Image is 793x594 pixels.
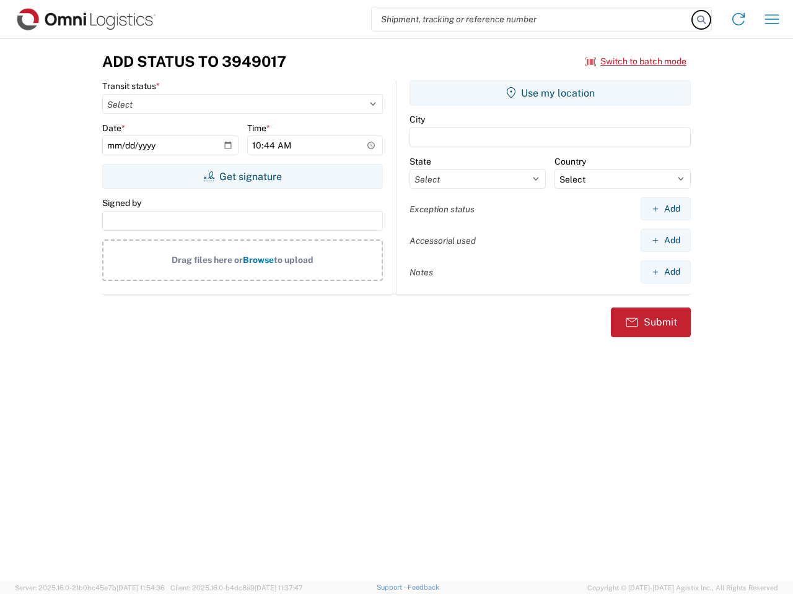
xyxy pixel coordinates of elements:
[116,584,165,592] span: [DATE] 11:54:36
[372,7,693,31] input: Shipment, tracking or reference number
[408,583,439,591] a: Feedback
[255,584,303,592] span: [DATE] 11:37:47
[172,255,243,265] span: Drag files here or
[243,255,274,265] span: Browse
[247,123,270,134] label: Time
[410,156,431,167] label: State
[641,229,691,252] button: Add
[102,164,383,189] button: Get signature
[410,204,475,215] label: Exception status
[410,80,691,105] button: Use my location
[410,114,425,125] label: City
[585,51,686,72] button: Switch to batch mode
[15,584,165,592] span: Server: 2025.16.0-21b0bc45e7b
[170,584,303,592] span: Client: 2025.16.0-b4dc8a9
[102,53,286,71] h3: Add Status to 3949017
[587,582,778,593] span: Copyright © [DATE]-[DATE] Agistix Inc., All Rights Reserved
[102,197,141,209] label: Signed by
[274,255,313,265] span: to upload
[554,156,586,167] label: Country
[102,80,160,92] label: Transit status
[641,260,691,283] button: Add
[410,235,476,246] label: Accessorial used
[102,123,125,134] label: Date
[410,267,433,278] label: Notes
[641,197,691,220] button: Add
[377,583,408,591] a: Support
[611,308,691,337] button: Submit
